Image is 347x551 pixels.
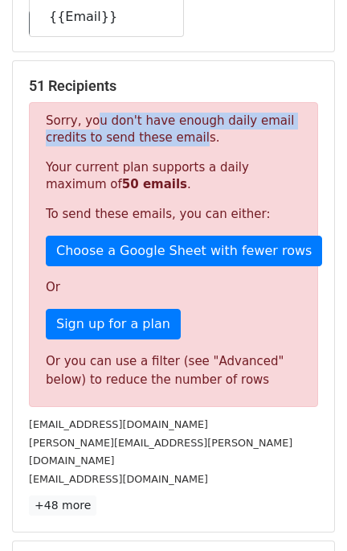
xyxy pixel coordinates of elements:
small: [EMAIL_ADDRESS][DOMAIN_NAME] [29,473,208,485]
p: Sorry, you don't have enough daily email credits to send these emails. [46,113,301,146]
small: [EMAIL_ADDRESS][DOMAIN_NAME] [29,418,208,430]
iframe: Chat Widget [267,474,347,551]
p: Your current plan supports a daily maximum of . [46,159,301,193]
small: [PERSON_NAME][EMAIL_ADDRESS][PERSON_NAME][DOMAIN_NAME] [29,437,292,467]
div: Or you can use a filter (see "Advanced" below) to reduce the number of rows [46,352,301,389]
p: Or [46,279,301,296]
p: To send these emails, you can either: [46,206,301,223]
a: Choose a Google Sheet with fewer rows [46,236,322,266]
a: {{Email}} [30,4,183,30]
a: Sign up for a plan [46,309,181,339]
h5: 51 Recipients [29,77,318,95]
a: +48 more [29,495,96,516]
strong: 50 emails [122,177,187,191]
